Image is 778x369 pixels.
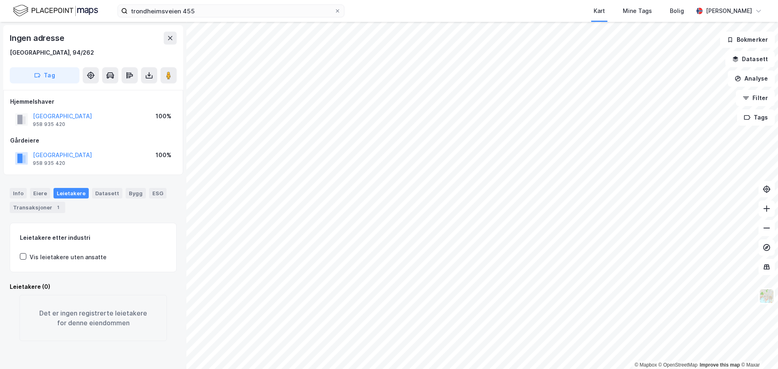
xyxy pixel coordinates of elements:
[10,202,65,213] div: Transaksjoner
[10,136,176,145] div: Gårdeiere
[737,109,775,126] button: Tags
[10,48,94,58] div: [GEOGRAPHIC_DATA], 94/262
[10,282,177,292] div: Leietakere (0)
[128,5,334,17] input: Søk på adresse, matrikkel, gårdeiere, leietakere eller personer
[10,67,79,83] button: Tag
[92,188,122,198] div: Datasett
[10,97,176,107] div: Hjemmelshaver
[13,4,98,18] img: logo.f888ab2527a4732fd821a326f86c7f29.svg
[623,6,652,16] div: Mine Tags
[635,362,657,368] a: Mapbox
[30,188,50,198] div: Eiere
[54,203,62,211] div: 1
[53,188,89,198] div: Leietakere
[670,6,684,16] div: Bolig
[30,252,107,262] div: Vis leietakere uten ansatte
[725,51,775,67] button: Datasett
[737,330,778,369] div: Kontrollprogram for chat
[33,160,65,166] div: 958 935 420
[706,6,752,16] div: [PERSON_NAME]
[156,150,171,160] div: 100%
[737,330,778,369] iframe: Chat Widget
[33,121,65,128] div: 958 935 420
[149,188,167,198] div: ESG
[20,233,167,243] div: Leietakere etter industri
[736,90,775,106] button: Filter
[19,295,167,341] div: Det er ingen registrerte leietakere for denne eiendommen
[728,70,775,87] button: Analyse
[720,32,775,48] button: Bokmerker
[126,188,146,198] div: Bygg
[759,288,774,304] img: Z
[700,362,740,368] a: Improve this map
[156,111,171,121] div: 100%
[658,362,698,368] a: OpenStreetMap
[10,32,66,45] div: Ingen adresse
[594,6,605,16] div: Kart
[10,188,27,198] div: Info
